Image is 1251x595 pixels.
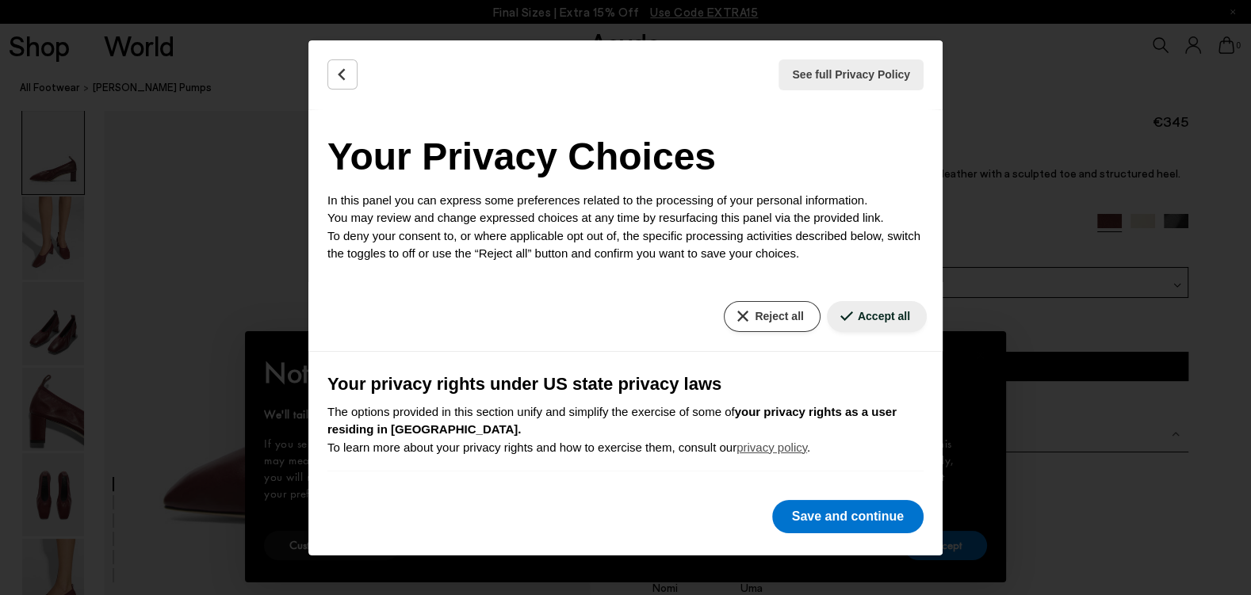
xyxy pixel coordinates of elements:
[792,67,910,83] span: See full Privacy Policy
[327,59,358,90] button: Back
[327,403,924,457] p: The options provided in this section unify and simplify the exercise of some of To learn more abo...
[772,500,924,533] button: Save and continue
[736,441,807,454] a: privacy policy
[327,192,924,263] p: In this panel you can express some preferences related to the processing of your personal informa...
[779,59,924,90] button: See full Privacy Policy
[827,301,927,332] button: Accept all
[327,405,897,437] b: your privacy rights as a user residing in [GEOGRAPHIC_DATA].
[327,128,924,185] h2: Your Privacy Choices
[724,301,820,332] button: Reject all
[327,371,924,397] h3: Your privacy rights under US state privacy laws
